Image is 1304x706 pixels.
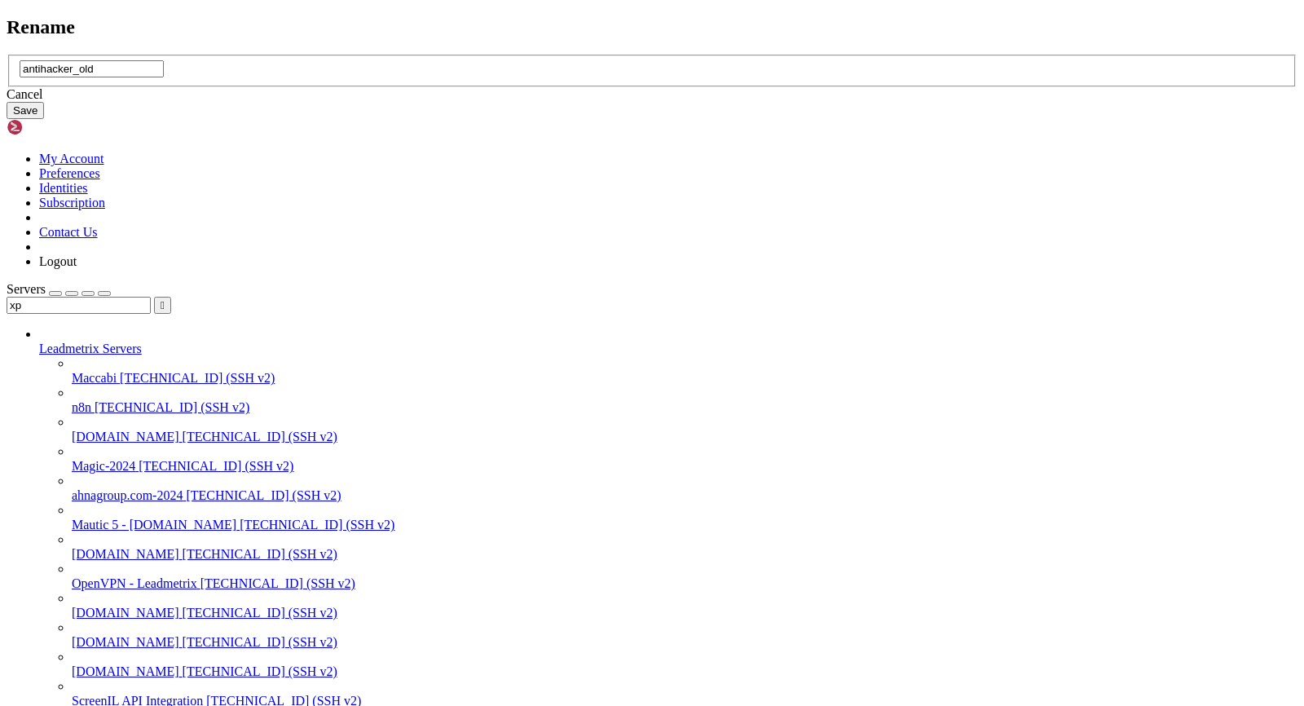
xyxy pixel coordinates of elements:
[7,282,111,296] a: Servers
[72,576,1297,591] a: OpenVPN - Leadmetrix [TECHNICAL_ID] (SSH v2)
[72,415,1297,444] li: [DOMAIN_NAME] [TECHNICAL_ID] (SSH v2)
[72,635,1297,650] a: [DOMAIN_NAME] [TECHNICAL_ID] (SSH v2)
[39,196,105,210] a: Subscription
[72,356,1297,386] li: Maccabi [TECHNICAL_ID] (SSH v2)
[39,225,98,239] a: Contact Us
[39,342,1297,356] a: Leadmetrix Servers
[120,371,275,385] span: [TECHNICAL_ID] (SSH v2)
[72,459,1297,474] a: Magic-2024 [TECHNICAL_ID] (SSH v2)
[72,459,135,473] span: Magic-2024
[39,342,142,355] span: Leadmetrix Servers
[183,606,337,620] span: [TECHNICAL_ID] (SSH v2)
[72,503,1297,532] li: Mautic 5 - [DOMAIN_NAME] [TECHNICAL_ID] (SSH v2)
[72,576,197,590] span: OpenVPN - Leadmetrix
[72,664,1297,679] a: [DOMAIN_NAME] [TECHNICAL_ID] (SSH v2)
[72,444,1297,474] li: Magic-2024 [TECHNICAL_ID] (SSH v2)
[154,297,171,314] button: 
[39,254,77,268] a: Logout
[183,635,337,649] span: [TECHNICAL_ID] (SSH v2)
[161,299,165,311] span: 
[7,297,151,314] input: Search...
[72,620,1297,650] li: [DOMAIN_NAME] [TECHNICAL_ID] (SSH v2)
[72,547,1297,562] a: [DOMAIN_NAME] [TECHNICAL_ID] (SSH v2)
[183,547,337,561] span: [TECHNICAL_ID] (SSH v2)
[7,102,44,119] button: Save
[7,87,1297,102] div: Cancel
[39,152,104,165] a: My Account
[72,400,91,414] span: n8n
[72,430,179,443] span: [DOMAIN_NAME]
[72,606,179,620] span: [DOMAIN_NAME]
[139,459,293,473] span: [TECHNICAL_ID] (SSH v2)
[72,488,1297,503] a: ahnagroup.com-2024 [TECHNICAL_ID] (SSH v2)
[186,488,341,502] span: [TECHNICAL_ID] (SSH v2)
[7,119,100,135] img: Shellngn
[95,400,249,414] span: [TECHNICAL_ID] (SSH v2)
[240,518,394,532] span: [TECHNICAL_ID] (SSH v2)
[72,386,1297,415] li: n8n [TECHNICAL_ID] (SSH v2)
[200,576,355,590] span: [TECHNICAL_ID] (SSH v2)
[72,664,179,678] span: [DOMAIN_NAME]
[183,430,337,443] span: [TECHNICAL_ID] (SSH v2)
[7,16,1297,38] h2: Rename
[72,371,117,385] span: Maccabi
[72,400,1297,415] a: n8n [TECHNICAL_ID] (SSH v2)
[72,430,1297,444] a: [DOMAIN_NAME] [TECHNICAL_ID] (SSH v2)
[39,166,100,180] a: Preferences
[72,474,1297,503] li: ahnagroup.com-2024 [TECHNICAL_ID] (SSH v2)
[72,650,1297,679] li: [DOMAIN_NAME] [TECHNICAL_ID] (SSH v2)
[72,532,1297,562] li: [DOMAIN_NAME] [TECHNICAL_ID] (SSH v2)
[72,371,1297,386] a: Maccabi [TECHNICAL_ID] (SSH v2)
[7,282,46,296] span: Servers
[72,635,179,649] span: [DOMAIN_NAME]
[72,591,1297,620] li: [DOMAIN_NAME] [TECHNICAL_ID] (SSH v2)
[72,606,1297,620] a: [DOMAIN_NAME] [TECHNICAL_ID] (SSH v2)
[72,488,183,502] span: ahnagroup.com-2024
[72,547,179,561] span: [DOMAIN_NAME]
[183,664,337,678] span: [TECHNICAL_ID] (SSH v2)
[72,562,1297,591] li: OpenVPN - Leadmetrix [TECHNICAL_ID] (SSH v2)
[72,518,1297,532] a: Mautic 5 - [DOMAIN_NAME] [TECHNICAL_ID] (SSH v2)
[72,518,236,532] span: Mautic 5 - [DOMAIN_NAME]
[39,181,88,195] a: Identities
